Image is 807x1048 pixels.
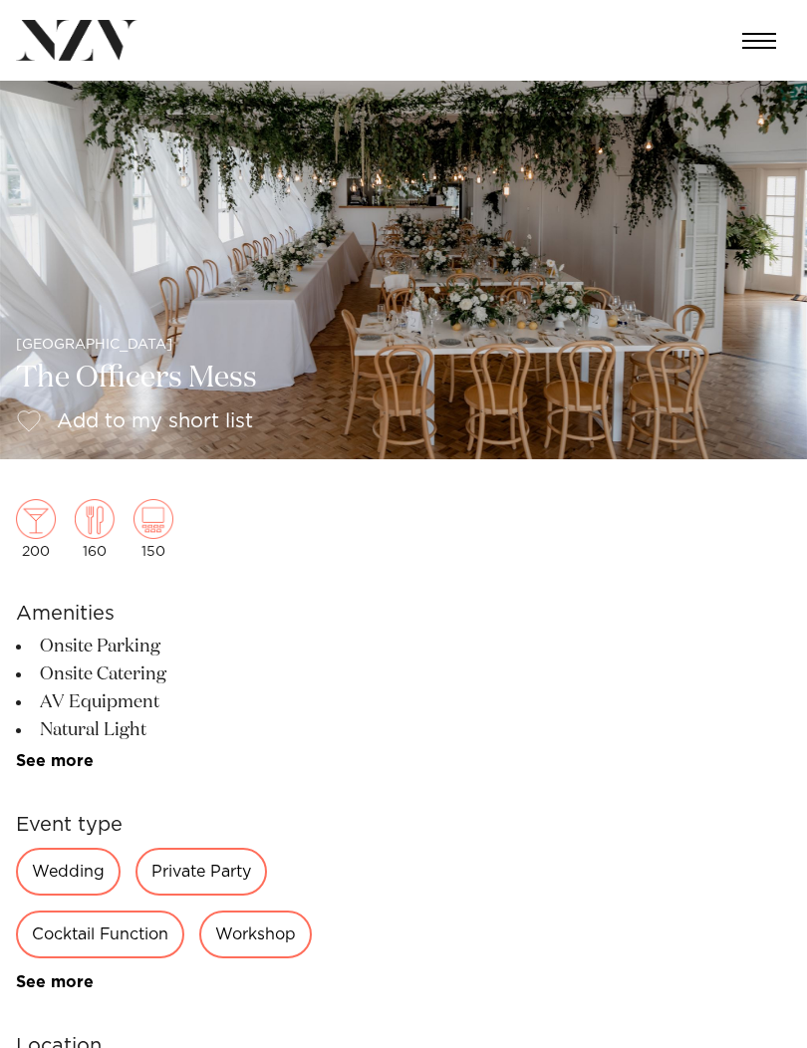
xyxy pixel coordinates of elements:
div: 160 [75,499,115,559]
li: AV Equipment [16,688,341,716]
img: theatre.png [134,499,173,539]
li: Onsite Parking [16,633,341,660]
img: dining.png [75,499,115,539]
div: 200 [16,499,56,559]
div: 150 [134,499,173,559]
div: Private Party [135,848,267,896]
div: Workshop [199,911,312,958]
img: nzv-logo.png [16,20,137,61]
div: Wedding [16,848,121,896]
li: Onsite Catering [16,660,341,688]
img: cocktail.png [16,499,56,539]
li: Natural Light [16,716,341,744]
div: Cocktail Function [16,911,184,958]
h6: Event type [16,810,341,840]
h6: Amenities [16,599,341,629]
